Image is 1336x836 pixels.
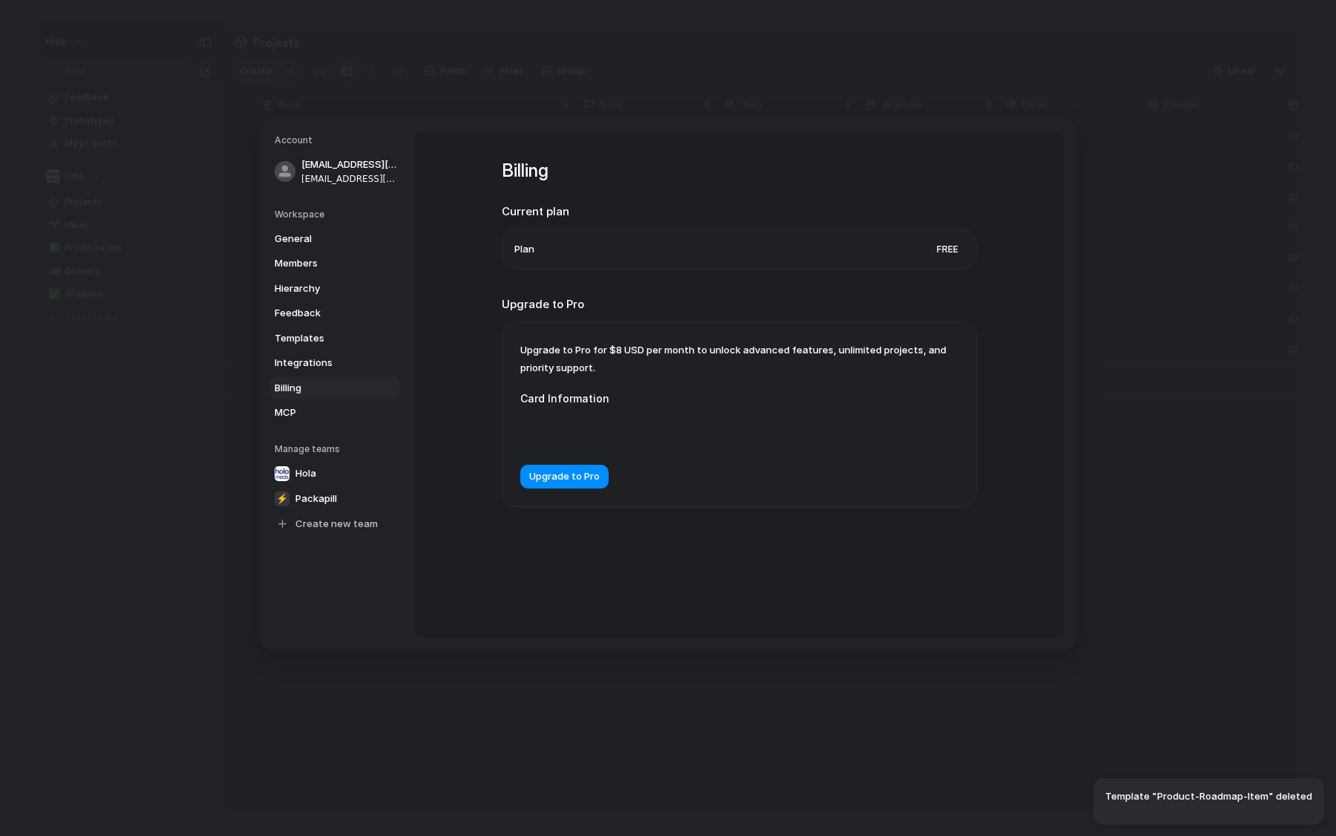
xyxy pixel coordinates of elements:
[270,327,399,350] a: Templates
[275,443,399,456] h5: Manage teams
[520,344,946,373] span: Upgrade to Pro for $8 USD per month to unlock advanced features, unlimited projects, and priority...
[532,424,805,438] iframe: Secure card payment input frame
[275,232,370,246] span: General
[275,331,370,346] span: Templates
[270,462,399,486] a: Hola
[514,242,534,257] span: Plan
[275,306,370,321] span: Feedback
[275,356,370,370] span: Integrations
[295,517,378,532] span: Create new team
[931,240,964,259] span: Free
[520,391,817,406] label: Card Information
[301,157,396,172] span: [EMAIL_ADDRESS][DOMAIN_NAME]
[520,466,609,489] button: Upgrade to Pro
[275,134,399,147] h5: Account
[301,172,396,186] span: [EMAIL_ADDRESS][DOMAIN_NAME]
[275,281,370,296] span: Hierarchy
[270,376,399,400] a: Billing
[502,157,977,184] h1: Billing
[295,466,316,481] span: Hola
[275,208,399,221] h5: Workspace
[529,470,600,485] span: Upgrade to Pro
[270,351,399,375] a: Integrations
[270,252,399,275] a: Members
[270,487,399,511] a: ⚡Packapill
[270,512,399,536] a: Create new team
[275,256,370,271] span: Members
[295,492,337,506] span: Packapill
[502,203,977,221] h2: Current plan
[270,227,399,251] a: General
[502,296,977,313] h2: Upgrade to Pro
[275,405,370,420] span: MCP
[270,401,399,425] a: MCP
[270,277,399,301] a: Hierarchy
[270,153,399,190] a: [EMAIL_ADDRESS][DOMAIN_NAME][EMAIL_ADDRESS][DOMAIN_NAME]
[1105,789,1312,804] span: Template "Product-Roadmap-Item" deleted
[270,301,399,325] a: Feedback
[275,492,289,506] div: ⚡
[275,381,370,396] span: Billing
